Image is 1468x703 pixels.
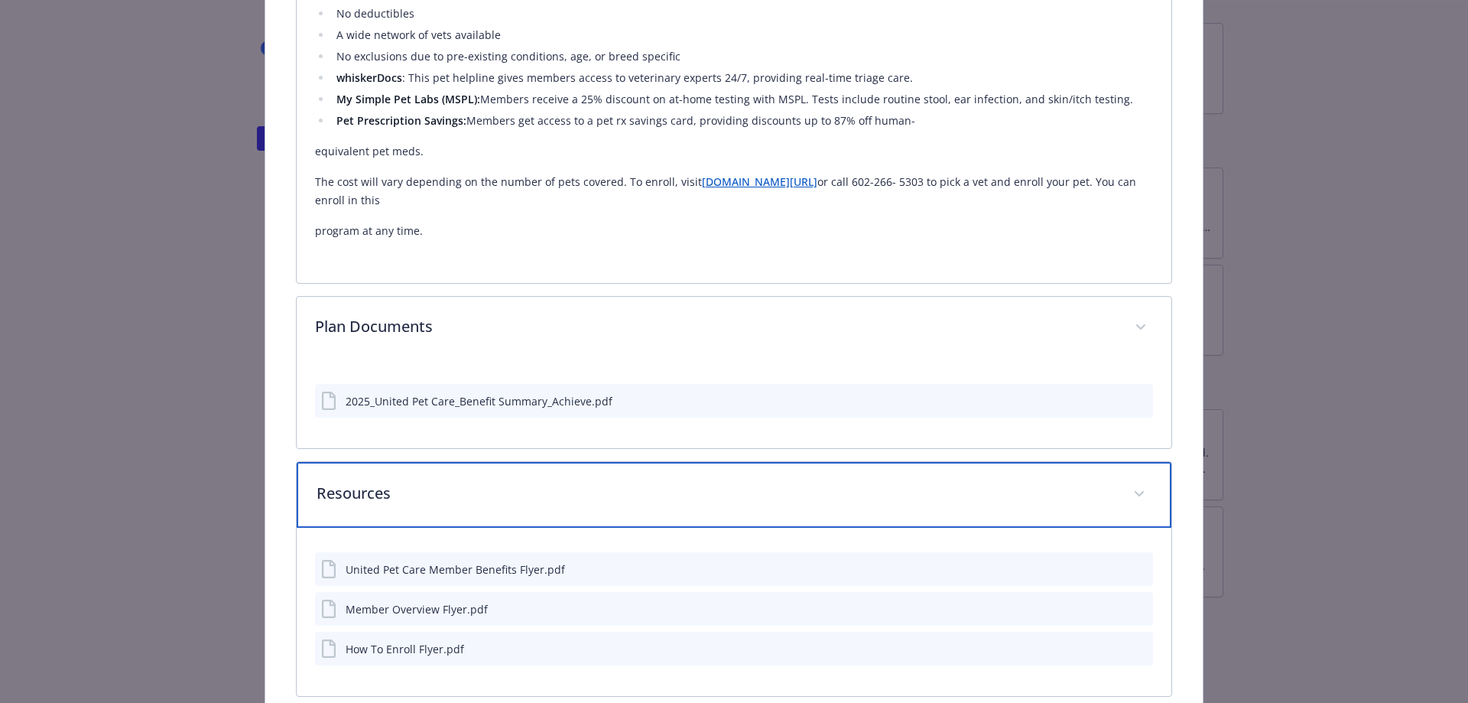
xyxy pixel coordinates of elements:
[332,112,1154,130] li: Members get access to a pet rx savings card, providing discounts up to 87% off human-
[1133,561,1147,578] button: preview file
[1109,641,1121,657] button: download file
[297,297,1172,360] div: Plan Documents
[346,601,488,617] div: Member Overview Flyer.pdf
[315,173,1154,210] p: The cost will vary depending on the number of pets covered. To enroll, visit or call 602-266- 530...
[315,222,1154,240] p: program at any time.
[1133,641,1147,657] button: preview file
[1133,601,1147,617] button: preview file
[315,142,1154,161] p: equivalent pet meds.
[702,174,817,189] a: [DOMAIN_NAME][URL]
[332,5,1154,23] li: No deductibles
[297,528,1172,696] div: Resources
[297,462,1172,528] div: Resources
[1133,393,1147,409] button: preview file
[336,70,402,85] strong: whiskerDocs
[336,113,466,128] strong: Pet Prescription Savings:
[332,26,1154,44] li: A wide network of vets available
[1109,561,1121,578] button: download file
[336,92,480,106] strong: My Simple Pet Labs (MSPL):
[297,360,1172,448] div: Plan Documents
[346,641,464,657] div: How To Enroll Flyer.pdf
[332,90,1154,109] li: Members receive a 25% discount on at-home testing with MSPL. Tests include routine stool, ear inf...
[332,69,1154,87] li: : This pet helpline gives members access to veterinary experts 24/7, providing real-time triage c...
[332,47,1154,66] li: No exclusions due to pre-existing conditions, age, or breed specific
[315,315,1117,338] p: Plan Documents
[346,561,565,578] div: United Pet Care Member Benefits Flyer.pdf
[1109,393,1121,409] button: download file
[346,393,612,409] div: 2025_United Pet Care_Benefit Summary_Achieve.pdf
[1109,601,1121,617] button: download file
[317,482,1116,505] p: Resources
